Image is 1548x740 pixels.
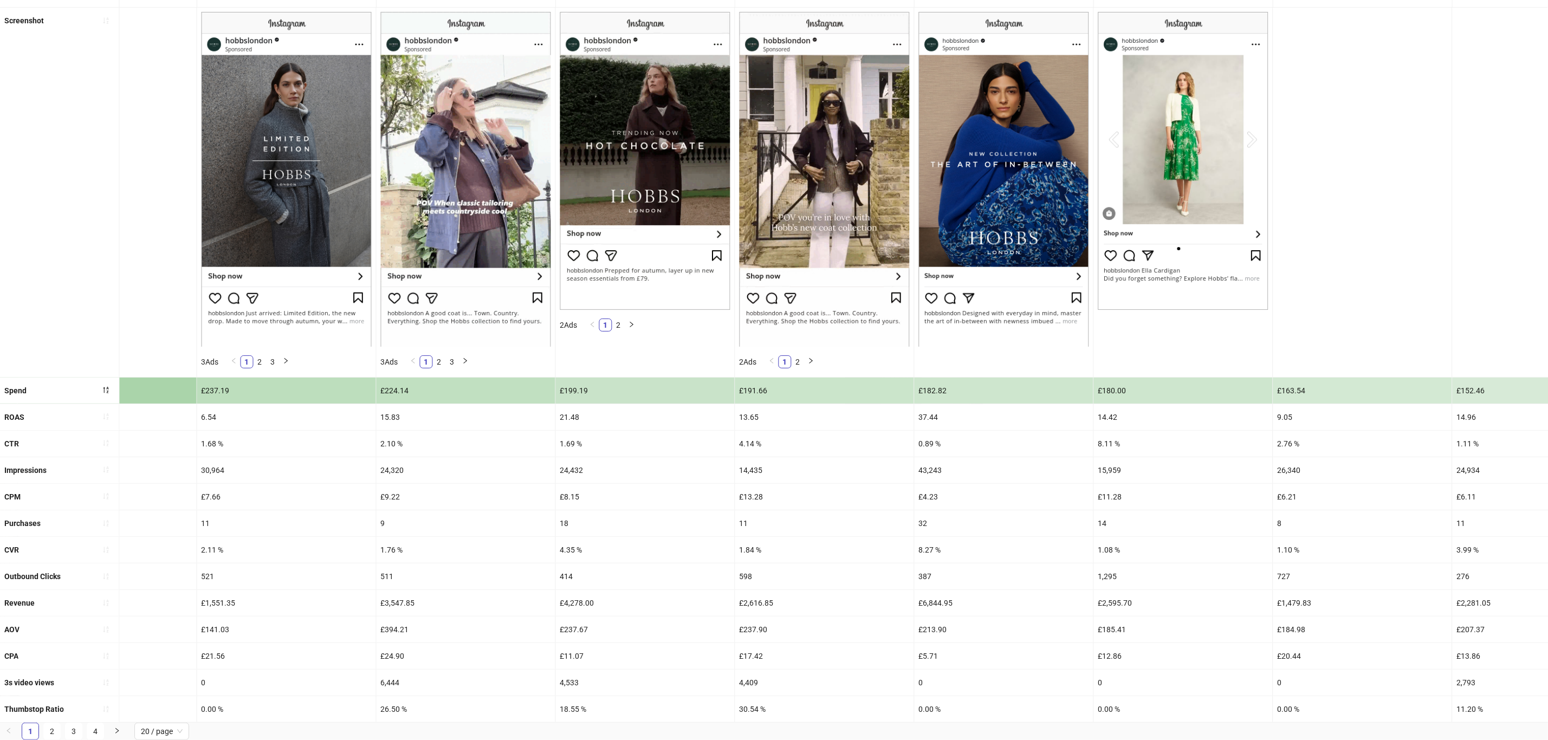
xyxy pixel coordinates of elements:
div: 598 [735,563,914,589]
button: right [625,319,638,332]
div: 1.08 % [1094,537,1273,563]
li: 1 [599,319,612,332]
a: 2 [254,356,266,368]
button: right [459,355,472,368]
a: 2 [613,319,625,331]
img: Screenshot 120235508298800624 [740,12,910,346]
div: 0 [915,670,1093,696]
div: 14,435 [735,457,914,483]
b: Impressions [4,466,47,475]
a: 4 [87,723,103,739]
button: left [586,319,599,332]
span: right [283,358,289,364]
div: 6.54 [197,404,376,430]
b: 3s video views [4,678,54,687]
div: £180.00 [1094,378,1273,404]
span: sort-ascending [102,466,110,473]
span: sort-ascending [102,546,110,554]
div: 2.11 % [197,537,376,563]
li: 1 [22,723,39,740]
span: sort-ascending [102,520,110,527]
div: 30.54 % [735,696,914,722]
div: £141.03 [197,616,376,642]
a: 2 [792,356,804,368]
div: £224.14 [377,378,555,404]
div: £191.66 [735,378,914,404]
div: £3,547.85 [377,590,555,616]
div: £8.15 [556,484,735,510]
div: £199.19 [556,378,735,404]
div: 0.00 % [915,696,1093,722]
span: sort-ascending [102,492,110,500]
div: 32 [915,510,1093,536]
div: 1.84 % [735,537,914,563]
li: Next Page [280,355,293,368]
button: right [108,723,126,740]
div: £182.82 [915,378,1093,404]
div: 0 [1094,670,1273,696]
li: Next Page [625,319,638,332]
div: 18 [556,510,735,536]
div: 1.68 % [197,431,376,457]
div: 511 [377,563,555,589]
button: left [228,355,241,368]
div: 8.11 % [1094,431,1273,457]
div: 24,320 [377,457,555,483]
div: £17.42 [735,643,914,669]
div: 24,432 [556,457,735,483]
div: 2.10 % [377,431,555,457]
span: sort-ascending [102,17,110,24]
a: 1 [779,356,791,368]
div: 14 [1094,510,1273,536]
span: 20 / page [141,723,183,739]
div: £185.41 [1094,616,1273,642]
li: 2 [433,355,446,368]
span: sort-ascending [102,599,110,607]
div: 11 [197,510,376,536]
div: 1.76 % [377,537,555,563]
li: 1 [779,355,792,368]
div: Page Size [134,723,189,740]
button: right [280,355,293,368]
a: 1 [241,356,253,368]
b: ROAS [4,413,24,421]
div: £163.54 [1273,378,1452,404]
div: £11.07 [556,643,735,669]
button: right [805,355,818,368]
span: 2 Ads [740,358,757,366]
b: Revenue [4,599,35,607]
li: 2 [254,355,267,368]
div: 0 [1273,670,1452,696]
div: 43,243 [915,457,1093,483]
span: left [590,321,596,328]
li: 2 [792,355,805,368]
a: 1 [600,319,612,331]
span: left [5,728,12,734]
img: Screenshot 120231763419370624 [919,12,1089,346]
div: £237.67 [556,616,735,642]
span: 3 Ads [202,358,219,366]
img: Screenshot 120235149451230624 [202,12,372,346]
li: Previous Page [228,355,241,368]
button: left [766,355,779,368]
div: 0.00 % [1273,696,1452,722]
div: £5.71 [915,643,1093,669]
div: £7.66 [197,484,376,510]
div: 8 [1273,510,1452,536]
div: 26.50 % [377,696,555,722]
li: 3 [267,355,280,368]
span: sort-ascending [102,705,110,713]
div: 9.05 [1273,404,1452,430]
li: Next Page [805,355,818,368]
img: Screenshot 120235508421250624 [381,12,551,346]
span: 3 Ads [381,358,398,366]
b: Outbound Clicks [4,572,61,581]
b: Thumbstop Ratio [4,705,64,713]
div: 8.27 % [915,537,1093,563]
div: 11 [735,510,914,536]
b: Purchases [4,519,41,528]
div: £6.21 [1273,484,1452,510]
div: 37.44 [915,404,1093,430]
div: £2,616.85 [735,590,914,616]
li: Next Page [459,355,472,368]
